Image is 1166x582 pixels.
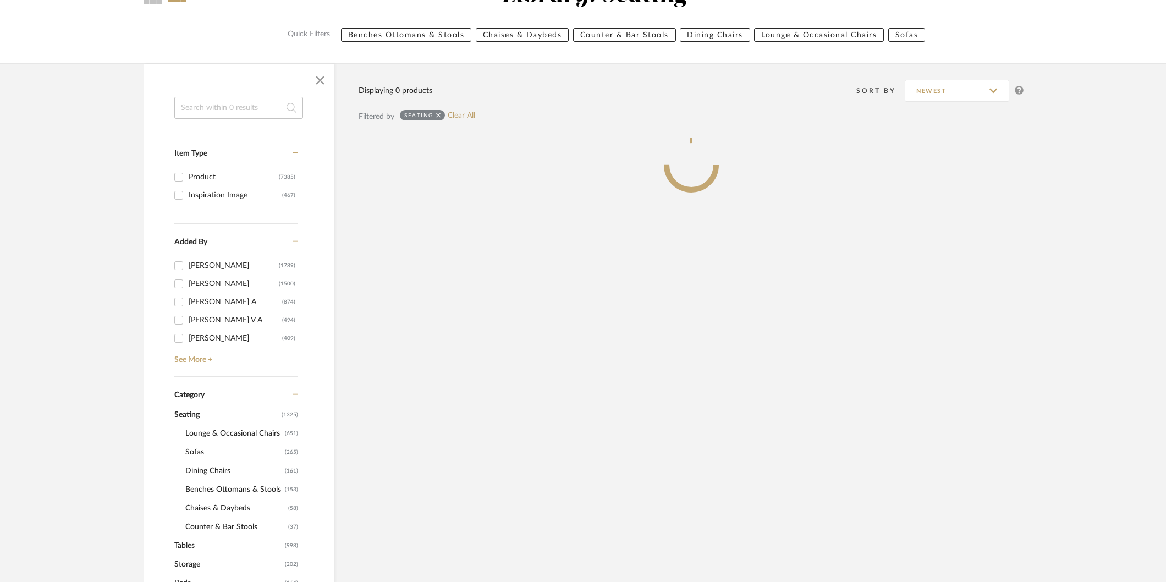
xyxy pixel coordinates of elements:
[279,257,295,274] div: (1789)
[856,85,905,96] div: Sort By
[185,480,282,499] span: Benches Ottomans & Stools
[359,85,432,97] div: Displaying 0 products
[754,28,884,42] button: Lounge & Occasional Chairs
[341,28,472,42] button: Benches Ottomans & Stools
[189,186,282,204] div: Inspiration Image
[285,443,298,461] span: (265)
[185,499,285,518] span: Chaises & Daybeds
[174,405,279,424] span: Seating
[285,462,298,480] span: (161)
[282,311,295,329] div: (494)
[573,28,676,42] button: Counter & Bar Stools
[185,462,282,480] span: Dining Chairs
[288,518,298,536] span: (37)
[285,537,298,554] span: (998)
[174,391,205,400] span: Category
[888,28,926,42] button: Sofas
[309,69,331,91] button: Close
[185,518,285,536] span: Counter & Bar Stools
[281,28,337,42] label: Quick Filters
[174,150,207,157] span: Item Type
[282,330,295,347] div: (409)
[282,186,295,204] div: (467)
[189,168,279,186] div: Product
[282,406,298,424] span: (1325)
[404,112,433,119] div: Seating
[189,275,279,293] div: [PERSON_NAME]
[279,168,295,186] div: (7385)
[476,28,569,42] button: Chaises & Daybeds
[189,257,279,274] div: [PERSON_NAME]
[448,111,475,120] a: Clear All
[189,330,282,347] div: [PERSON_NAME]
[285,481,298,498] span: (153)
[285,425,298,442] span: (651)
[174,97,303,119] input: Search within 0 results
[185,443,282,462] span: Sofas
[174,238,207,246] span: Added By
[189,311,282,329] div: [PERSON_NAME] V A
[680,28,750,42] button: Dining Chairs
[174,536,282,555] span: Tables
[185,424,282,443] span: Lounge & Occasional Chairs
[285,556,298,573] span: (202)
[359,111,394,123] div: Filtered by
[279,275,295,293] div: (1500)
[172,347,298,365] a: See More +
[174,555,282,574] span: Storage
[288,499,298,517] span: (58)
[282,293,295,311] div: (874)
[189,293,282,311] div: [PERSON_NAME] A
